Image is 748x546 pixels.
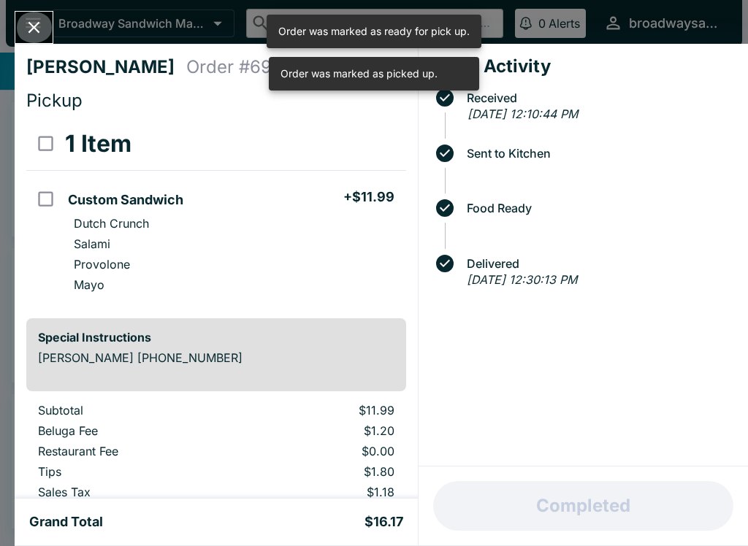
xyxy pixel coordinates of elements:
[29,513,103,531] h5: Grand Total
[278,19,470,44] div: Order was marked as ready for pick up.
[459,201,736,215] span: Food Ready
[365,513,403,531] h5: $16.17
[74,237,110,251] p: Salami
[430,55,736,77] h4: Order Activity
[38,464,234,479] p: Tips
[38,350,394,365] p: [PERSON_NAME] [PHONE_NUMBER]
[257,403,394,418] p: $11.99
[257,423,394,438] p: $1.20
[38,423,234,438] p: Beluga Fee
[38,444,234,458] p: Restaurant Fee
[459,91,736,104] span: Received
[467,272,577,287] em: [DATE] 12:30:13 PM
[74,257,130,272] p: Provolone
[26,403,406,505] table: orders table
[186,56,313,78] h4: Order # 690441
[257,485,394,499] p: $1.18
[74,277,104,292] p: Mayo
[257,444,394,458] p: $0.00
[26,90,83,111] span: Pickup
[26,56,186,78] h4: [PERSON_NAME]
[257,464,394,479] p: $1.80
[65,129,131,158] h3: 1 Item
[38,330,394,345] h6: Special Instructions
[459,257,736,270] span: Delivered
[26,118,406,307] table: orders table
[38,485,234,499] p: Sales Tax
[467,107,578,121] em: [DATE] 12:10:44 PM
[459,147,736,160] span: Sent to Kitchen
[68,191,183,209] h5: Custom Sandwich
[38,403,234,418] p: Subtotal
[343,188,394,206] h5: + $11.99
[280,61,438,86] div: Order was marked as picked up.
[74,216,149,231] p: Dutch Crunch
[15,12,53,43] button: Close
